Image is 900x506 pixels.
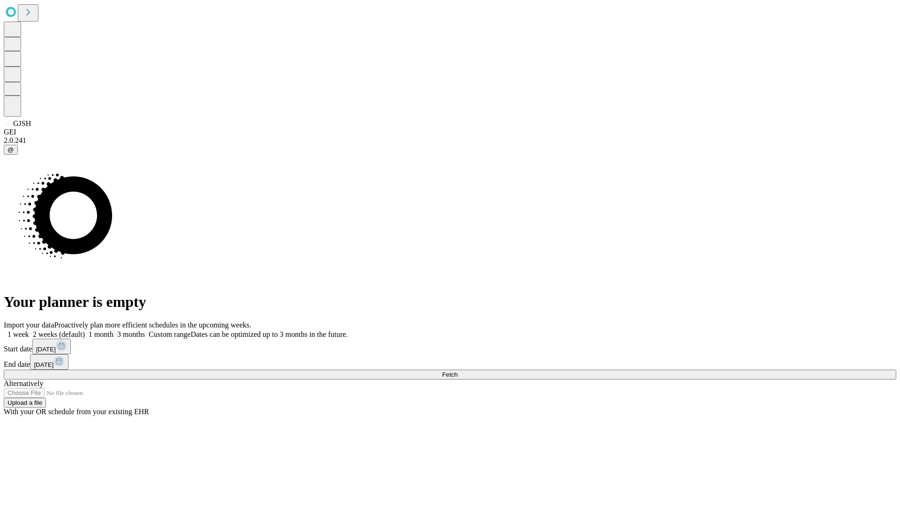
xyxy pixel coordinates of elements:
h1: Your planner is empty [4,293,896,311]
span: With your OR schedule from your existing EHR [4,408,149,416]
span: Custom range [149,330,190,338]
span: 3 months [117,330,145,338]
button: [DATE] [32,339,71,354]
button: [DATE] [30,354,68,370]
span: 1 week [7,330,29,338]
span: Import your data [4,321,54,329]
span: 2 weeks (default) [33,330,85,338]
span: [DATE] [34,361,53,368]
div: End date [4,354,896,370]
div: GEI [4,128,896,136]
span: Dates can be optimized up to 3 months in the future. [191,330,348,338]
span: GJSH [13,119,31,127]
button: Fetch [4,370,896,379]
span: Proactively plan more efficient schedules in the upcoming weeks. [54,321,251,329]
button: @ [4,145,18,155]
span: @ [7,146,14,153]
span: 1 month [89,330,113,338]
span: Fetch [442,371,457,378]
button: Upload a file [4,398,46,408]
div: 2.0.241 [4,136,896,145]
span: [DATE] [36,346,56,353]
div: Start date [4,339,896,354]
span: Alternatively [4,379,43,387]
